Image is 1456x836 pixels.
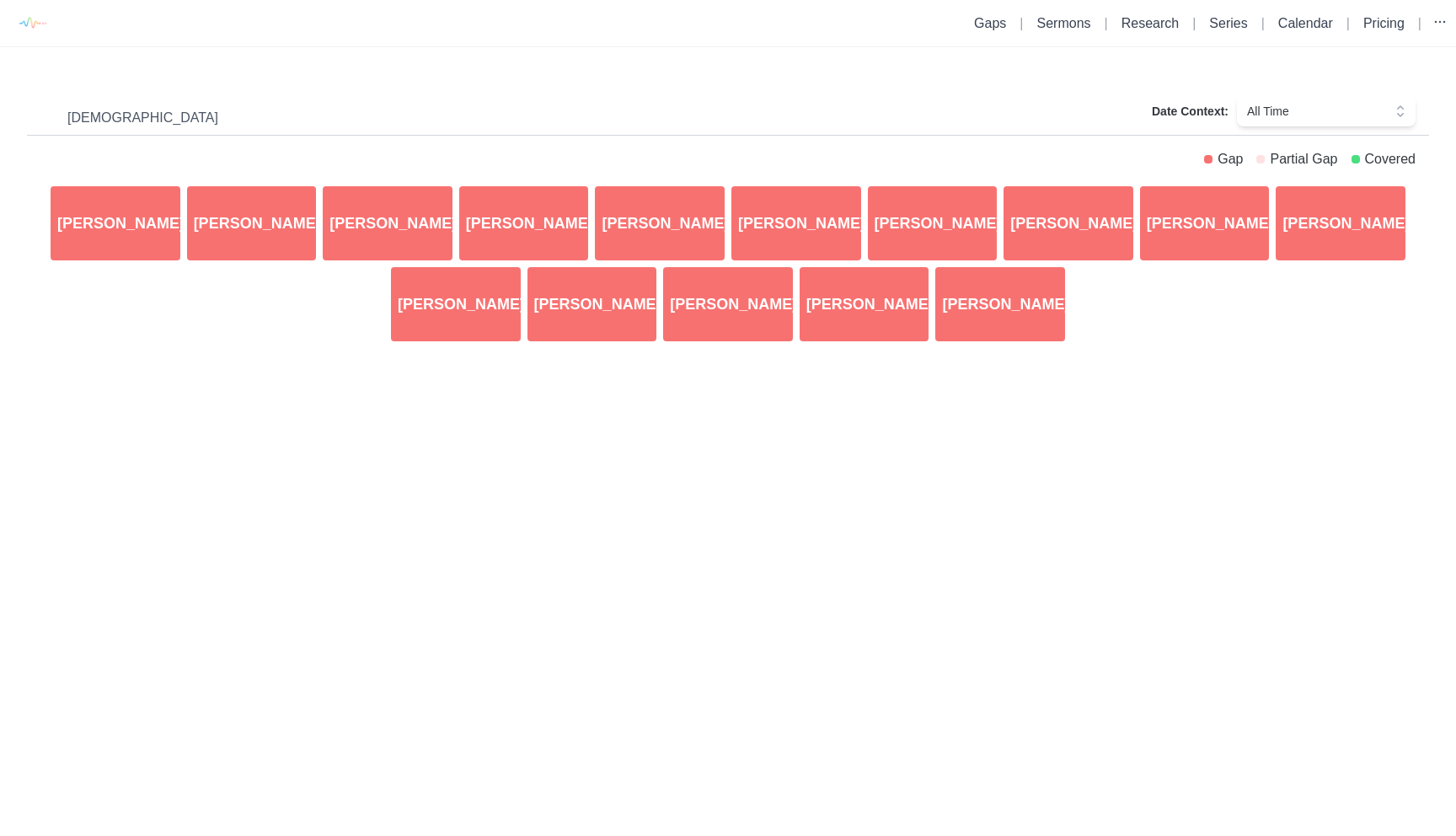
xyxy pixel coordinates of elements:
img: logo [13,4,51,42]
button: All Time [1237,96,1416,126]
div: Covered [1365,149,1416,169]
li: | [1340,13,1357,34]
a: Calendar [1278,16,1333,30]
div: [PERSON_NAME].5.6 [728,183,864,264]
li: | [1098,13,1115,34]
span: Date Context: [1152,103,1228,120]
li: | [1411,13,1428,34]
div: [PERSON_NAME].5.15 [932,264,1068,345]
li: | [1186,13,1202,34]
a: Sermons [1037,16,1091,30]
div: Partial Gap [1270,149,1337,169]
div: [PERSON_NAME].5.7 [864,183,1001,264]
div: [PERSON_NAME].5.11 [388,264,524,345]
a: Gaps [974,16,1006,30]
li: | [1013,13,1030,34]
a: Series [1209,16,1247,30]
div: [PERSON_NAME].5.12 [524,264,661,345]
a: Research [1121,16,1179,30]
div: [PERSON_NAME].5.8 [1000,183,1137,264]
span: All Time [1247,103,1382,120]
div: Gap [1218,149,1243,169]
div: [PERSON_NAME].5.9 [1137,183,1273,264]
li: | [1255,13,1271,34]
div: [PERSON_NAME].5.13 [660,264,796,345]
div: [PERSON_NAME].5.5 [591,183,728,264]
div: [PERSON_NAME].5.10 [1272,183,1409,264]
div: [PERSON_NAME].5.2 [184,183,320,264]
a: Pricing [1363,16,1405,30]
div: [PERSON_NAME].5.3 [319,183,456,264]
button: [DEMOGRAPHIC_DATA] [54,101,232,135]
div: [PERSON_NAME].5.14 [796,264,933,345]
div: [PERSON_NAME].5.4 [456,183,592,264]
div: [PERSON_NAME].5.1 [47,183,184,264]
